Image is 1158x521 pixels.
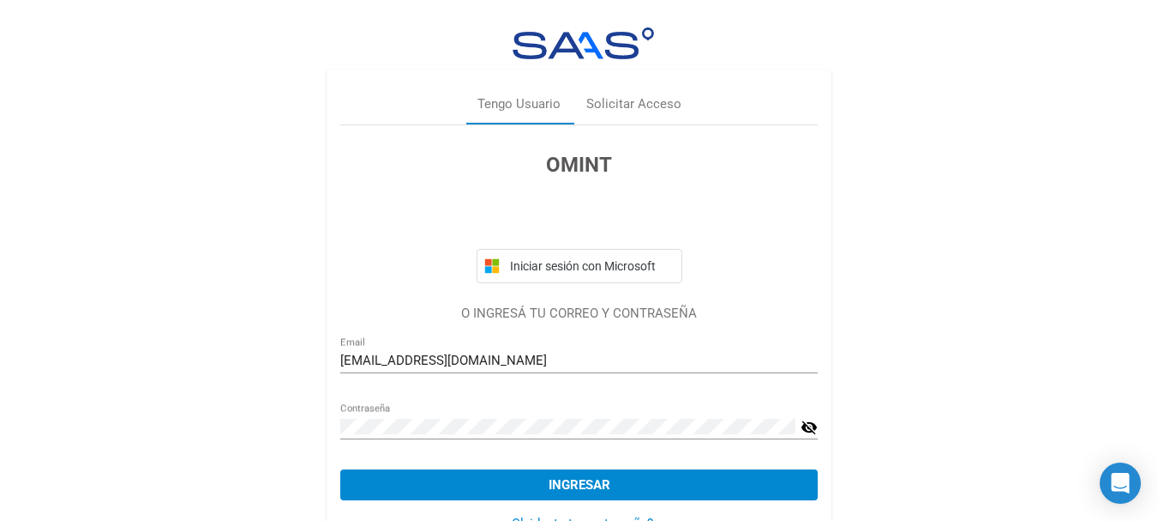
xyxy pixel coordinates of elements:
[507,259,675,273] span: Iniciar sesión con Microsoft
[549,477,610,493] span: Ingresar
[340,304,818,324] p: O INGRESÁ TU CORREO Y CONTRASEÑA
[468,199,691,237] iframe: Botón de Acceder con Google
[801,417,818,438] mat-icon: visibility_off
[1100,463,1141,504] div: Open Intercom Messenger
[477,249,682,283] button: Iniciar sesión con Microsoft
[340,149,818,180] h3: OMINT
[340,470,818,500] button: Ingresar
[586,94,681,114] div: Solicitar Acceso
[477,94,561,114] div: Tengo Usuario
